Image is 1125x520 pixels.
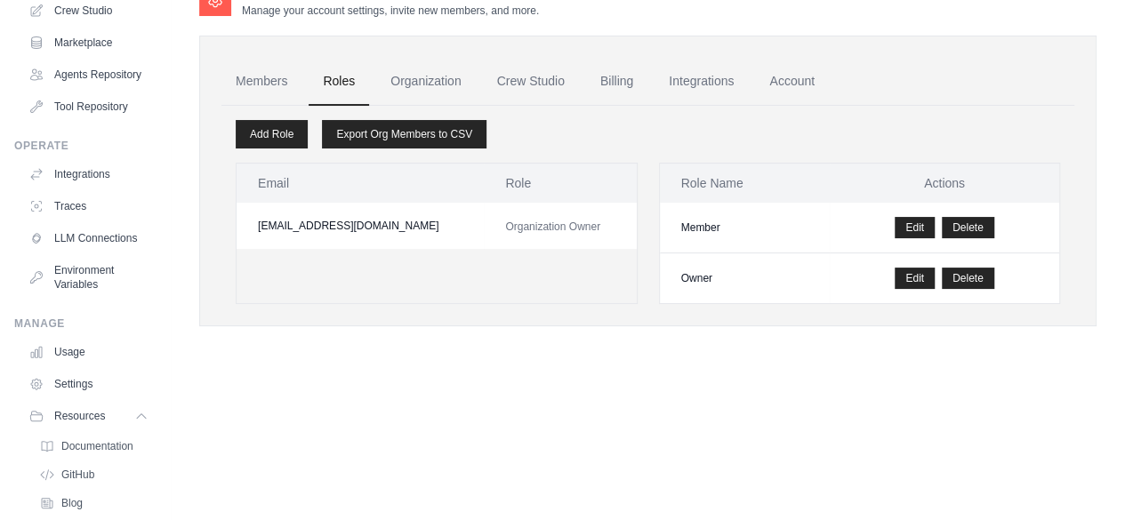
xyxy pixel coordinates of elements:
a: Integrations [21,160,156,188]
div: Operate [14,139,156,153]
td: Owner [660,253,830,304]
a: Documentation [32,434,156,459]
th: Role Name [660,164,830,203]
a: Tool Repository [21,92,156,121]
a: Environment Variables [21,256,156,299]
span: Resources [54,409,105,423]
a: Marketplace [21,28,156,57]
a: Usage [21,338,156,366]
p: Manage your account settings, invite new members, and more. [242,4,539,18]
button: Resources [21,402,156,430]
a: Crew Studio [483,58,579,106]
a: Settings [21,370,156,398]
button: Delete [942,217,994,238]
a: Export Org Members to CSV [322,120,486,148]
th: Role [484,164,636,203]
span: GitHub [61,468,94,482]
td: Member [660,203,830,253]
td: [EMAIL_ADDRESS][DOMAIN_NAME] [237,203,484,249]
div: Manage [14,316,156,331]
th: Actions [830,164,1059,203]
a: Add Role [236,120,308,148]
a: Account [755,58,829,106]
a: Organization [376,58,475,106]
th: Email [237,164,484,203]
a: Members [221,58,301,106]
span: Blog [61,496,83,510]
a: LLM Connections [21,224,156,252]
a: Edit [895,217,935,238]
a: Traces [21,192,156,220]
a: Billing [586,58,647,106]
a: GitHub [32,462,156,487]
a: Agents Repository [21,60,156,89]
a: Roles [309,58,369,106]
button: Delete [942,268,994,289]
span: Organization Owner [505,220,600,233]
a: Blog [32,491,156,516]
span: Documentation [61,439,133,453]
a: Integrations [655,58,748,106]
a: Edit [895,268,935,289]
